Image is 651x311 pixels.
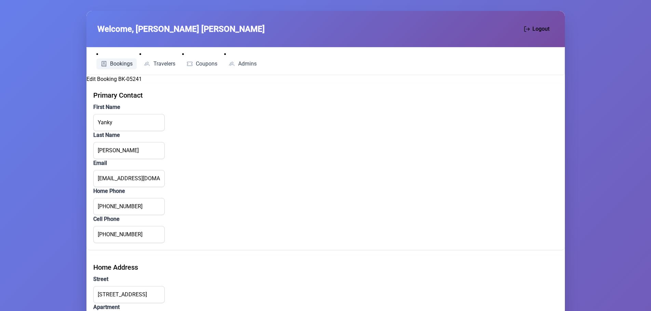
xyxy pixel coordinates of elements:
label: Home Phone [93,187,558,195]
label: Street [93,275,558,283]
span: Travelers [153,61,175,67]
h2: Edit Booking BK-05241 [86,75,565,83]
a: Coupons [182,58,222,69]
div: Home Address [93,262,558,272]
li: Bookings [96,50,137,69]
li: Travelers [139,50,179,69]
label: Email [93,159,558,167]
span: Admins [238,61,257,67]
a: Travelers [139,58,179,69]
label: First Name [93,103,558,111]
label: Last Name [93,131,558,139]
span: Bookings [110,61,133,67]
div: Primary Contact [93,90,558,100]
li: Admins [224,50,261,69]
a: Bookings [96,58,137,69]
span: Coupons [196,61,217,67]
a: Admins [224,58,261,69]
span: Logout [532,25,550,33]
label: Cell Phone [93,215,558,223]
span: Welcome, [PERSON_NAME] [PERSON_NAME] [97,23,265,35]
li: Coupons [182,50,222,69]
button: Logout [520,22,554,36]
